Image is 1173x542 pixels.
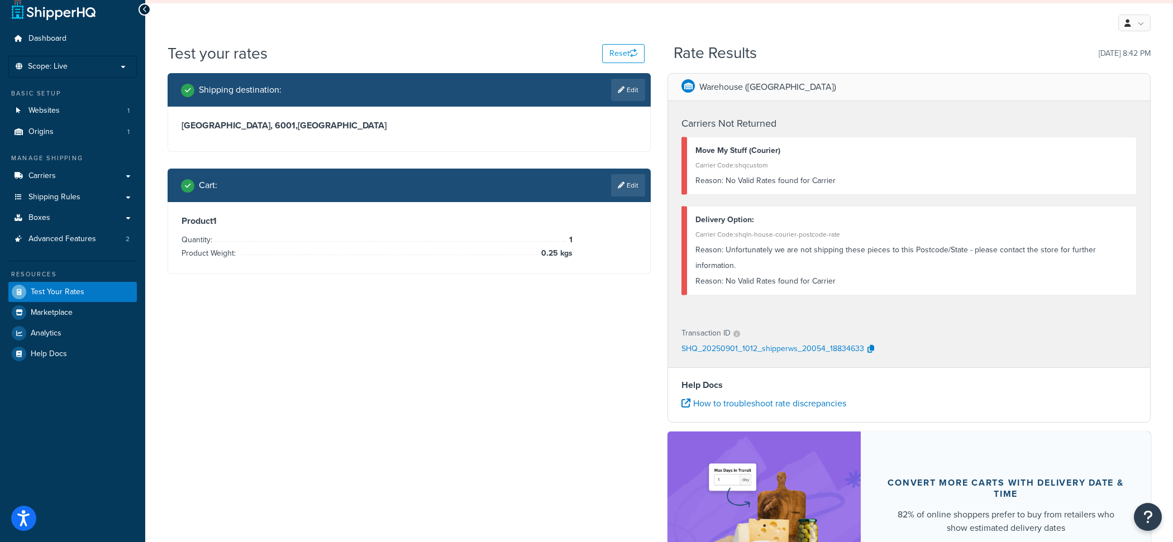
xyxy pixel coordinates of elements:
span: Reason: [695,275,723,287]
button: Reset [602,44,645,63]
div: Resources [8,270,137,279]
span: Help Docs [31,349,67,359]
div: Carrier Code: shqIn-house-courier-postcode-rate [695,227,1128,242]
a: Boxes [8,208,137,228]
span: Marketplace [31,308,73,318]
div: Move My Stuff (Courier) [695,143,1128,159]
span: Dashboard [28,34,66,44]
li: Origins [8,122,137,142]
span: 2 [126,234,130,244]
a: Dashboard [8,28,137,49]
button: Open Resource Center [1134,503,1162,531]
div: 82% of online shoppers prefer to buy from retailers who show estimated delivery dates [888,508,1124,535]
div: No Valid Rates found for Carrier [695,274,1128,289]
span: Analytics [31,329,61,338]
p: SHQ_20250901_1012_shipperws_20054_18834633 [681,341,864,358]
h2: Rate Results [674,45,757,62]
li: Websites [8,100,137,121]
div: No Valid Rates found for Carrier [695,173,1128,189]
span: Scope: Live [28,62,68,71]
h3: Product 1 [182,215,637,227]
a: Analytics [8,323,137,343]
li: Advanced Features [8,229,137,250]
div: Convert more carts with delivery date & time [888,477,1124,500]
span: Product Weight: [182,247,239,259]
div: Carrier Code: shqcustom [695,157,1128,173]
span: Origins [28,127,54,137]
h2: Cart : [199,180,217,190]
span: Reason: [695,175,723,186]
a: Shipping Rules [8,187,137,208]
div: Unfortunately we are not shipping these pieces to this Postcode/State - please contact the store ... [695,242,1128,274]
a: Websites1 [8,100,137,121]
span: Websites [28,106,60,116]
a: Test Your Rates [8,282,137,302]
a: Marketplace [8,303,137,323]
span: Quantity: [182,234,215,246]
span: Test Your Rates [31,287,84,297]
div: Basic Setup [8,89,137,98]
a: Advanced Features2 [8,229,137,250]
span: 1 [566,233,573,247]
div: Delivery Option: [695,212,1128,228]
a: Origins1 [8,122,137,142]
p: Warehouse ([GEOGRAPHIC_DATA]) [699,79,836,95]
a: Help Docs [8,344,137,364]
h4: Help Docs [681,378,1137,392]
h4: Carriers Not Returned [681,116,1137,131]
span: Reason: [695,244,723,256]
h2: Shipping destination : [199,85,282,95]
a: How to troubleshoot rate discrepancies [681,397,846,410]
a: Edit [611,174,645,196]
a: Edit [611,79,645,101]
span: Shipping Rules [28,193,80,202]
span: Carriers [28,171,56,181]
a: Carriers [8,166,137,186]
span: 1 [127,127,130,137]
span: 0.25 kgs [538,247,573,260]
span: Advanced Features [28,234,96,244]
h3: [GEOGRAPHIC_DATA], 6001 , [GEOGRAPHIC_DATA] [182,120,637,131]
span: 1 [127,106,130,116]
p: [DATE] 8:42 PM [1099,46,1151,61]
p: Transaction ID [681,325,731,341]
h1: Test your rates [168,42,268,64]
div: Manage Shipping [8,154,137,163]
span: Boxes [28,213,50,223]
